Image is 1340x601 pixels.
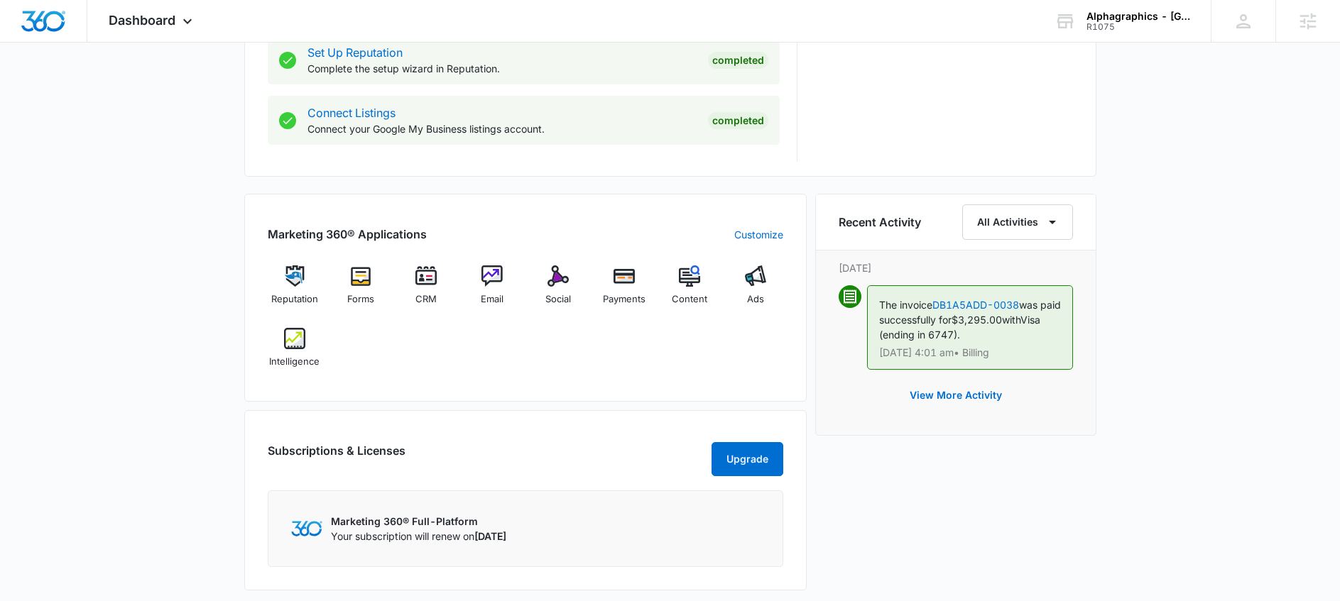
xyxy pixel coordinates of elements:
div: account id [1086,22,1190,32]
button: Upgrade [712,442,783,476]
button: All Activities [962,204,1073,240]
h2: Marketing 360® Applications [268,226,427,243]
p: Complete the setup wizard in Reputation. [307,61,697,76]
span: Ads [747,292,764,307]
p: [DATE] [839,260,1073,275]
a: CRM [399,265,454,316]
h6: Recent Activity [839,214,921,231]
span: Forms [347,292,374,307]
span: with [1002,314,1020,326]
a: Set Up Reputation [307,45,403,60]
p: [DATE] 4:01 am • Billing [879,348,1061,358]
span: Email [481,292,503,307]
span: [DATE] [474,530,506,542]
a: DB1A5ADD-0038 [932,299,1019,311]
span: Dashboard [109,13,175,28]
a: Content [663,265,717,316]
a: Email [465,265,520,316]
a: Intelligence [268,328,322,379]
span: $3,295.00 [952,314,1002,326]
span: Intelligence [269,355,320,369]
span: Payments [603,292,646,307]
h2: Subscriptions & Licenses [268,442,405,470]
p: Your subscription will renew on [331,529,506,544]
span: Reputation [271,292,318,307]
a: Forms [333,265,388,316]
p: Connect your Google My Business listings account. [307,121,697,136]
a: Social [531,265,586,316]
div: Completed [708,112,768,129]
a: Customize [734,227,783,242]
div: Completed [708,52,768,69]
span: CRM [415,292,437,307]
button: View More Activity [895,378,1016,412]
span: Social [545,292,571,307]
div: account name [1086,11,1190,22]
a: Ads [729,265,783,316]
a: Reputation [268,265,322,316]
span: Content [672,292,707,307]
a: Connect Listings [307,106,396,120]
a: Payments [597,265,651,316]
p: Marketing 360® Full-Platform [331,514,506,529]
img: Marketing 360 Logo [291,521,322,536]
span: The invoice [879,299,932,311]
